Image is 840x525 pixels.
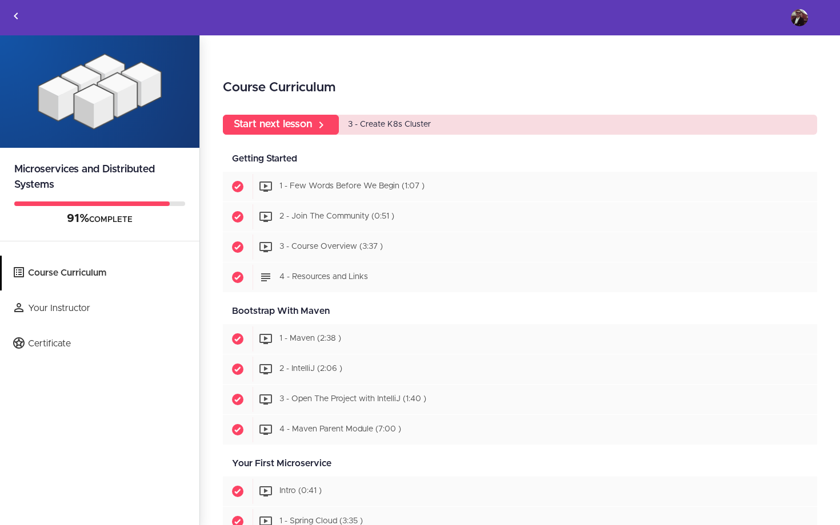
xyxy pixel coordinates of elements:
[2,291,199,326] a: Your Instructor
[223,476,253,506] span: Completed item
[279,335,341,343] span: 1 - Maven (2:38 )
[223,232,253,262] span: Completed item
[223,172,817,201] a: Completed item 1 - Few Words Before We Begin (1:07 )
[14,212,185,227] div: COMPLETE
[223,202,253,232] span: Completed item
[2,326,199,361] a: Certificate
[223,172,253,201] span: Completed item
[9,9,23,23] svg: Back to courses
[223,415,817,445] a: Completed item 4 - Maven Parent Module (7:00 )
[223,415,253,445] span: Completed item
[791,9,808,26] img: franzlocarno@gmail.com
[223,476,817,506] a: Completed item Intro (0:41 )
[67,213,89,224] span: 91%
[223,146,817,172] div: Getting Started
[223,354,253,384] span: Completed item
[223,115,339,135] a: Start next lesson
[223,324,817,354] a: Completed item 1 - Maven (2:38 )
[279,365,342,373] span: 2 - IntelliJ (2:06 )
[279,243,383,251] span: 3 - Course Overview (3:37 )
[223,385,817,414] a: Completed item 3 - Open The Project with IntelliJ (1:40 )
[223,451,817,476] div: Your First Microservice
[223,202,817,232] a: Completed item 2 - Join The Community (0:51 )
[279,213,394,221] span: 2 - Join The Community (0:51 )
[279,273,368,281] span: 4 - Resources and Links
[2,256,199,290] a: Course Curriculum
[223,354,817,384] a: Completed item 2 - IntelliJ (2:06 )
[279,426,401,434] span: 4 - Maven Parent Module (7:00 )
[223,298,817,324] div: Bootstrap With Maven
[223,262,817,292] a: Completed item 4 - Resources and Links
[348,120,431,128] span: 3 - Create K8s Cluster
[223,78,817,98] h2: Course Curriculum
[223,232,817,262] a: Completed item 3 - Course Overview (3:37 )
[223,324,253,354] span: Completed item
[279,487,322,495] span: Intro (0:41 )
[223,385,253,414] span: Completed item
[279,395,426,403] span: 3 - Open The Project with IntelliJ (1:40 )
[1,1,31,35] a: Back to courses
[223,262,253,292] span: Completed item
[279,183,425,191] span: 1 - Few Words Before We Begin (1:07 )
